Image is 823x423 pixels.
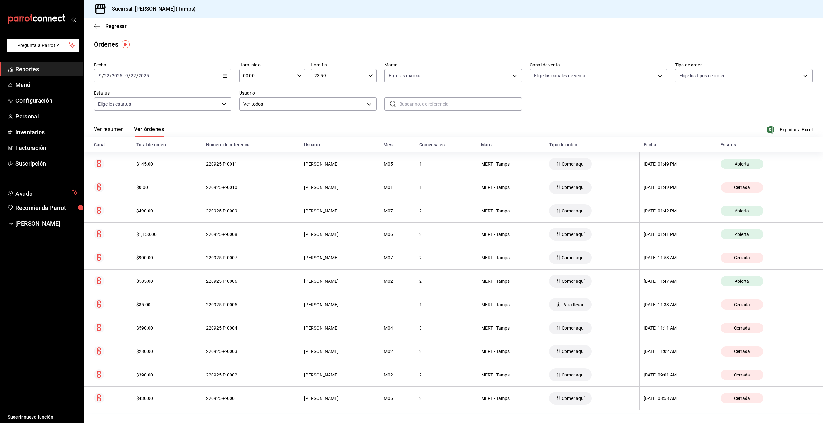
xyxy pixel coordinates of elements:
div: Comensales [419,142,474,147]
div: navigation tabs [94,126,164,137]
div: $85.00 [136,302,198,307]
span: Sugerir nueva función [8,414,78,420]
div: Mesa [384,142,411,147]
div: 1 [419,302,473,307]
span: Elige los tipos de orden [679,73,726,79]
a: Pregunta a Parrot AI [5,47,79,53]
div: 2 [419,279,473,284]
div: 2 [419,232,473,237]
div: [PERSON_NAME] [304,349,375,354]
span: Inventarios [15,128,78,136]
span: Comer aquí [559,185,587,190]
span: Pregunta a Parrot AI [17,42,69,49]
span: Comer aquí [559,208,587,213]
span: Regresar [105,23,127,29]
img: Tooltip marker [122,40,130,48]
div: MERT - Tamps [481,279,541,284]
span: Recomienda Parrot [15,203,78,212]
span: Cerrada [731,255,753,260]
div: MERT - Tamps [481,325,541,331]
div: [DATE] 01:49 PM [644,185,713,190]
div: MERT - Tamps [481,302,541,307]
div: 220925-P-0010 [206,185,296,190]
div: [PERSON_NAME] [304,302,375,307]
span: Cerrada [731,302,753,307]
div: [DATE] 11:53 AM [644,255,713,260]
div: M07 [384,255,411,260]
div: 220925-P-0007 [206,255,296,260]
div: Usuario [304,142,376,147]
div: [PERSON_NAME] [304,396,375,401]
div: 3 [419,325,473,331]
span: Cerrada [731,185,753,190]
div: M02 [384,372,411,377]
span: Abierta [732,232,752,237]
div: M02 [384,349,411,354]
div: MERT - Tamps [481,255,541,260]
span: Cerrada [731,349,753,354]
div: [DATE] 08:58 AM [644,396,713,401]
input: ---- [112,73,122,78]
div: Total de orden [136,142,198,147]
span: Menú [15,81,78,89]
input: ---- [138,73,149,78]
div: Número de referencia [206,142,296,147]
label: Tipo de orden [675,63,813,67]
span: Ver todos [243,101,365,108]
span: Cerrada [731,396,753,401]
div: MERT - Tamps [481,396,541,401]
div: [DATE] 11:33 AM [644,302,713,307]
div: 220925-P-0008 [206,232,296,237]
div: [PERSON_NAME] [304,372,375,377]
div: Órdenes [94,39,118,49]
span: Cerrada [731,372,753,377]
div: Estatus [720,142,813,147]
span: Abierta [732,279,752,284]
input: Buscar no. de referencia [399,98,522,110]
div: [PERSON_NAME] [304,255,375,260]
label: Usuario [239,91,377,95]
span: Comer aquí [559,255,587,260]
div: 220925-P-0004 [206,325,296,331]
span: Cerrada [731,325,753,331]
div: M04 [384,325,411,331]
span: Abierta [732,161,752,167]
div: 1 [419,185,473,190]
span: Ayuda [15,189,70,196]
label: Hora fin [311,63,377,67]
div: [PERSON_NAME] [304,325,375,331]
div: $145.00 [136,161,198,167]
span: Comer aquí [559,232,587,237]
label: Hora inicio [239,63,305,67]
span: Facturación [15,143,78,152]
div: 2 [419,349,473,354]
span: Elige los canales de venta [534,73,585,79]
div: 220925-P-0003 [206,349,296,354]
div: 220925-P-0006 [206,279,296,284]
input: -- [125,73,128,78]
div: 2 [419,396,473,401]
div: [DATE] 01:42 PM [644,208,713,213]
label: Canal de venta [530,63,667,67]
span: / [110,73,112,78]
span: Comer aquí [559,325,587,331]
span: Comer aquí [559,279,587,284]
div: MERT - Tamps [481,349,541,354]
div: $430.00 [136,396,198,401]
div: [PERSON_NAME] [304,279,375,284]
div: M06 [384,232,411,237]
div: MERT - Tamps [481,232,541,237]
button: Ver resumen [94,126,124,137]
span: Elige los estatus [98,101,131,107]
div: $1,150.00 [136,232,198,237]
div: $900.00 [136,255,198,260]
div: [PERSON_NAME] [304,161,375,167]
div: 1 [419,161,473,167]
div: M01 [384,185,411,190]
span: / [102,73,104,78]
div: $585.00 [136,279,198,284]
span: / [136,73,138,78]
span: [PERSON_NAME] [15,219,78,228]
button: Exportar a Excel [769,126,813,134]
div: 2 [419,208,473,213]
